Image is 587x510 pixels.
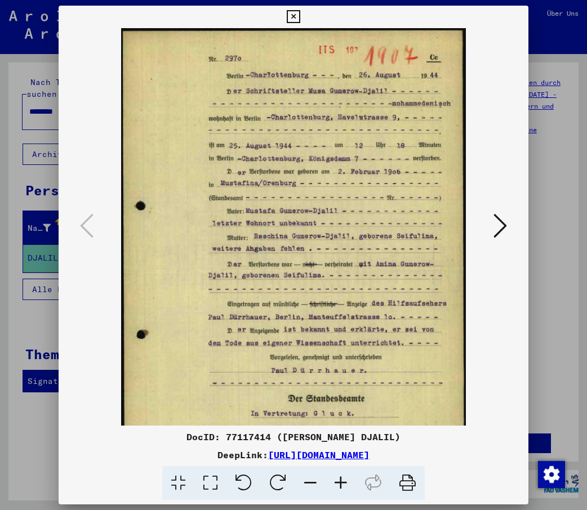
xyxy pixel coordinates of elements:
[59,448,528,462] div: DeepLink:
[268,449,370,460] a: [URL][DOMAIN_NAME]
[537,460,564,487] div: Zustimmung ändern
[59,430,528,444] div: DocID: 77117414 ([PERSON_NAME] DJALIL)
[538,461,565,488] img: Zustimmung ändern
[121,28,466,510] img: 001.jpg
